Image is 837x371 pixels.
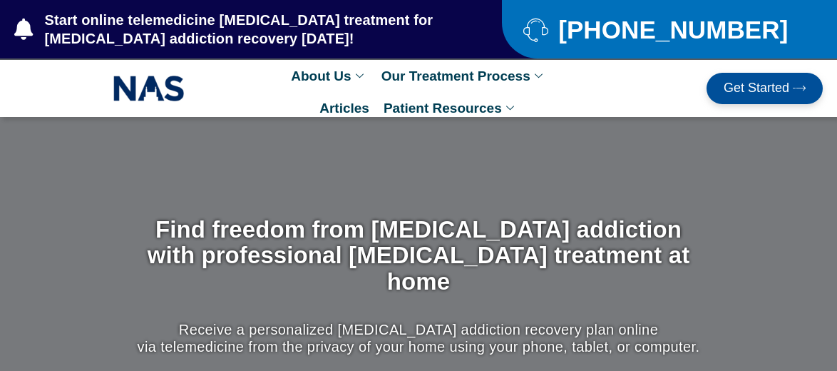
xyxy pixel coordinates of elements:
[134,217,704,295] h1: Find freedom from [MEDICAL_DATA] addiction with professional [MEDICAL_DATA] treatment at home
[134,321,704,355] p: Receive a personalized [MEDICAL_DATA] addiction recovery plan online via telemedicine from the pr...
[374,60,553,92] a: Our Treatment Process
[376,92,525,124] a: Patient Resources
[284,60,374,92] a: About Us
[555,21,788,39] span: [PHONE_NUMBER]
[113,72,185,105] img: NAS_email_signature-removebg-preview.png
[14,11,445,48] a: Start online telemedicine [MEDICAL_DATA] treatment for [MEDICAL_DATA] addiction recovery [DATE]!
[523,17,801,42] a: [PHONE_NUMBER]
[555,45,833,360] iframe: SalesIQ Chatwindow
[312,92,376,124] a: Articles
[41,11,446,48] span: Start online telemedicine [MEDICAL_DATA] treatment for [MEDICAL_DATA] addiction recovery [DATE]!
